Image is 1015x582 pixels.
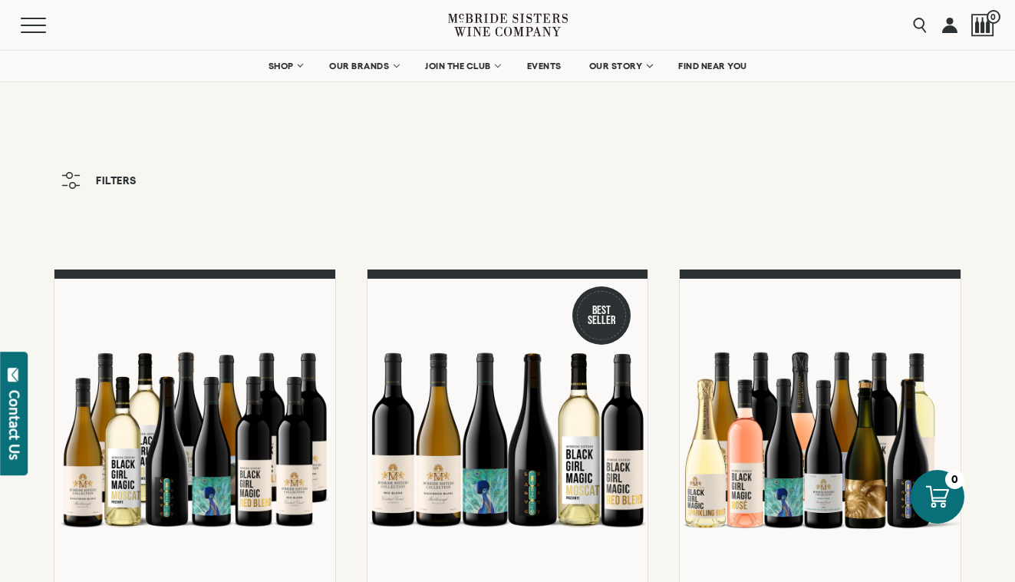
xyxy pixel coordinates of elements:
span: FIND NEAR YOU [678,61,747,71]
div: Contact Us [7,390,22,460]
a: JOIN THE CLUB [415,51,509,81]
span: JOIN THE CLUB [425,61,491,71]
a: EVENTS [517,51,572,81]
span: OUR BRANDS [329,61,389,71]
div: 0 [945,470,964,489]
a: FIND NEAR YOU [668,51,757,81]
a: OUR BRANDS [319,51,407,81]
span: EVENTS [527,61,562,71]
button: Mobile Menu Trigger [21,18,76,33]
span: SHOP [268,61,294,71]
a: SHOP [258,51,311,81]
span: Filters [96,175,137,186]
span: 0 [987,10,1000,24]
a: OUR STORY [579,51,661,81]
span: OUR STORY [589,61,643,71]
button: Filters [54,164,144,197]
